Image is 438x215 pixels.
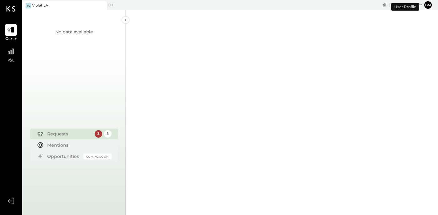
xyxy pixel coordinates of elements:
[5,37,17,42] span: Queue
[83,154,112,159] div: Coming Soon
[95,130,102,138] div: 3
[104,130,112,138] div: 8
[26,3,31,8] div: VL
[55,29,93,35] div: No data available
[47,131,92,137] div: Requests
[32,3,48,8] div: Violet LA
[7,58,15,64] span: P&L
[389,2,423,8] div: [DATE]
[47,142,108,148] div: Mentions
[424,1,432,9] button: gm
[0,24,22,42] a: Queue
[417,2,423,7] span: pm
[391,3,419,11] div: User Profile
[404,2,416,8] span: 4 : 29
[47,153,80,159] div: Opportunities
[381,2,388,8] div: copy link
[0,46,22,64] a: P&L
